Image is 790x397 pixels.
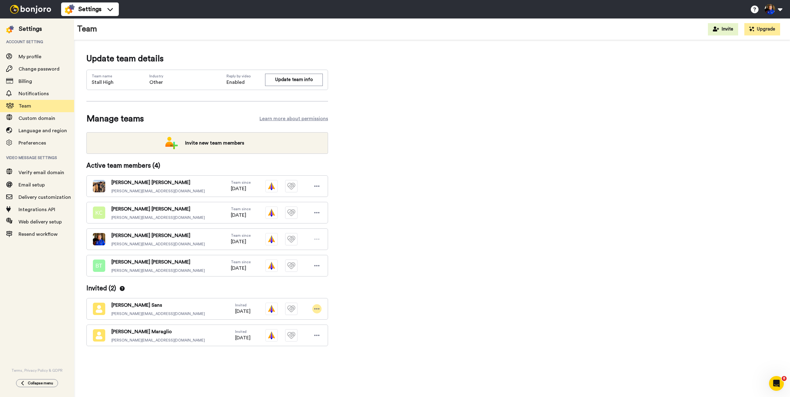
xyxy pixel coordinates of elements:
img: tm-plain.svg [285,180,297,192]
span: [PERSON_NAME] [PERSON_NAME] [111,205,205,213]
h1: Team [77,25,97,34]
span: Reply by video [227,74,265,79]
div: Settings [19,25,42,33]
span: Verify email domain [19,170,64,175]
span: [PERSON_NAME] Sans [111,301,205,309]
span: Team since [231,233,251,238]
span: Collapse menu [28,381,53,386]
span: [PERSON_NAME] [PERSON_NAME] [111,232,205,239]
img: tm-plain.svg [285,233,297,245]
img: add-team.png [165,137,178,149]
span: Team since [231,180,251,185]
span: Language and region [19,128,67,133]
img: vm-color.svg [265,180,278,192]
img: tm-plain.svg [285,260,297,272]
img: vm-color.svg [265,303,278,315]
img: bt.png [93,260,105,272]
span: Preferences [19,141,46,145]
span: [DATE] [235,308,251,315]
span: Invited [235,329,251,334]
button: Invite [708,23,738,35]
span: Billing [19,79,32,84]
span: Change password [19,67,60,72]
span: Email setup [19,182,45,187]
span: Web delivery setup [19,219,62,224]
span: Invited ( 2 ) [86,284,125,293]
span: Stall High [92,79,114,86]
span: [PERSON_NAME][EMAIL_ADDRESS][DOMAIN_NAME] [111,311,205,316]
img: 8278472b-4b9b-4155-9ba4-4ce926b22c6a-1755030607.jpg [93,180,105,192]
span: Delivery customization [19,195,71,200]
img: tm-plain.svg [285,303,297,315]
span: [PERSON_NAME] [PERSON_NAME] [111,258,205,266]
img: a9f58802-db57-4e71-ac43-b2f844e60d2a-1703869671.jpg [93,233,105,245]
a: Learn more about permissions [260,115,328,122]
span: Integrations API [19,207,55,212]
img: kc.png [93,207,105,219]
span: [PERSON_NAME][EMAIL_ADDRESS][DOMAIN_NAME] [111,242,205,247]
span: Team name [92,74,114,79]
iframe: Intercom live chat [769,376,784,391]
span: Team since [231,207,251,211]
span: Notifications [19,91,49,96]
span: My profile [19,54,41,59]
span: Team [19,104,31,108]
span: Enabled [227,79,265,86]
img: tm-plain.svg [285,329,297,342]
span: Invite new team members [180,137,249,149]
span: [DATE] [231,185,251,192]
span: Team since [231,260,251,264]
span: Active team members ( 4 ) [86,161,160,170]
img: settings-colored.svg [65,4,75,14]
span: [DATE] [235,334,251,342]
span: Manage teams [86,113,144,125]
span: [PERSON_NAME] [PERSON_NAME] [111,179,205,186]
button: Upgrade [744,23,780,35]
span: [DATE] [231,211,251,219]
span: Resend workflow [19,232,58,237]
img: bj-logo-header-white.svg [7,5,54,14]
button: Update team info [265,74,323,86]
span: [PERSON_NAME][EMAIL_ADDRESS][DOMAIN_NAME] [111,338,205,343]
span: Settings [78,5,102,14]
img: vm-color.svg [265,329,278,342]
img: vm-color.svg [265,260,278,272]
span: [DATE] [231,238,251,245]
span: Update team details [86,52,328,65]
span: [PERSON_NAME][EMAIL_ADDRESS][DOMAIN_NAME] [111,215,205,220]
img: settings-colored.svg [6,26,14,33]
span: Industry [149,74,163,79]
img: tm-plain.svg [285,207,297,219]
img: vm-color.svg [265,207,278,219]
span: Custom domain [19,116,55,121]
span: [PERSON_NAME][EMAIL_ADDRESS][DOMAIN_NAME] [111,189,205,194]
span: [PERSON_NAME][EMAIL_ADDRESS][DOMAIN_NAME] [111,268,205,273]
span: 8 [782,376,787,381]
span: [PERSON_NAME] Maraglio [111,328,205,335]
img: vm-color.svg [265,233,278,245]
span: Other [149,79,163,86]
span: [DATE] [231,264,251,272]
span: Invited [235,303,251,308]
button: Collapse menu [16,379,58,387]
